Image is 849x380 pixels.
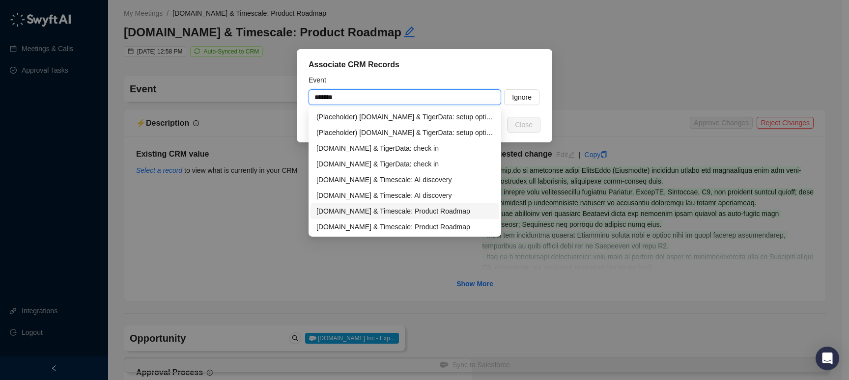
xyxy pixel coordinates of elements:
[316,127,493,138] div: (Placeholder) [DOMAIN_NAME] & TigerData: setup optimization, cost, compliance
[316,111,493,122] div: (Placeholder) [DOMAIN_NAME] & TigerData: setup optimization, cost, compliance
[311,188,499,203] div: Kontakt.io & Timescale: AI discovery
[309,75,333,85] label: Event
[507,117,540,133] button: Close
[504,89,539,105] button: Ignore
[512,92,532,103] span: Ignore
[311,156,499,172] div: Kontakt.io & TigerData: check in
[316,159,493,169] div: [DOMAIN_NAME] & TigerData: check in
[316,143,493,154] div: [DOMAIN_NAME] & TigerData: check in
[316,221,493,232] div: [DOMAIN_NAME] & Timescale: Product Roadmap
[816,347,839,370] div: Open Intercom Messenger
[311,203,499,219] div: Kontakt.io & Timescale: Product Roadmap
[311,219,499,235] div: Kontakt.io & Timescale: Product Roadmap
[316,174,493,185] div: [DOMAIN_NAME] & Timescale: AI discovery
[311,172,499,188] div: Kontakt.io & Timescale: AI discovery
[309,59,540,71] div: Associate CRM Records
[311,109,499,125] div: (Placeholder) Kontakt.io & TigerData: setup optimization, cost, compliance
[311,125,499,140] div: (Placeholder) Kontakt.io & TigerData: setup optimization, cost, compliance
[311,140,499,156] div: Kontakt.io & TigerData: check in
[316,190,493,201] div: [DOMAIN_NAME] & Timescale: AI discovery
[316,206,493,217] div: [DOMAIN_NAME] & Timescale: Product Roadmap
